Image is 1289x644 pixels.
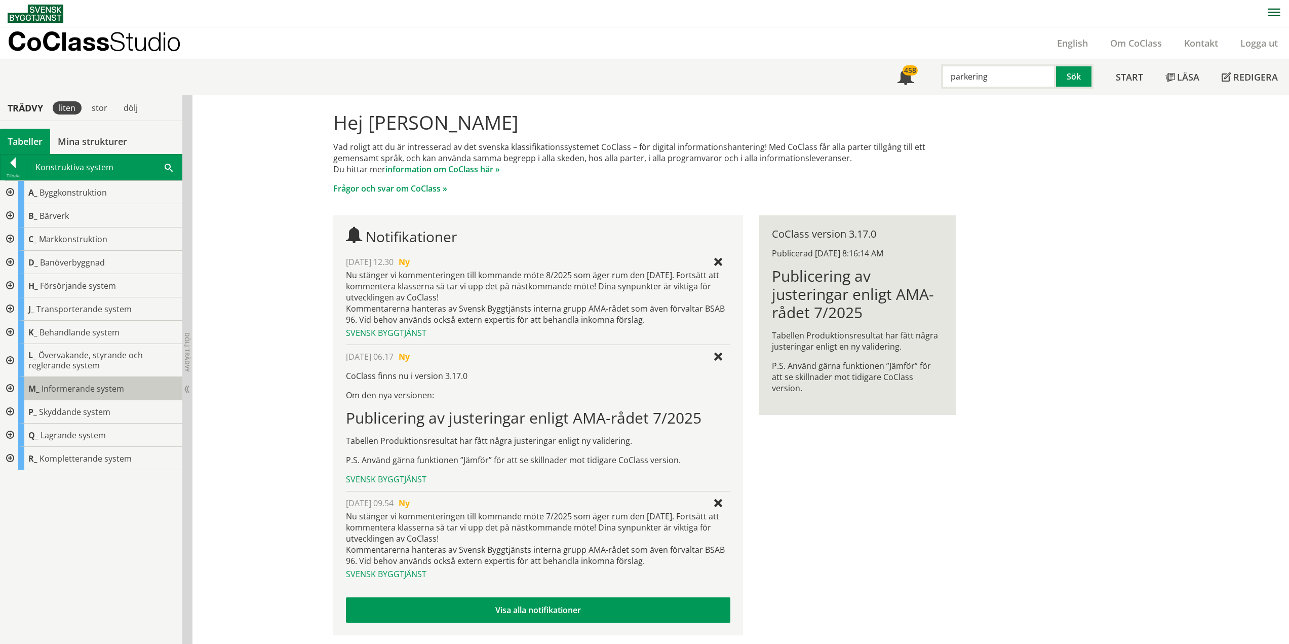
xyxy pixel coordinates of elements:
div: Trädvy [2,102,49,113]
p: CoClass finns nu i version 3.17.0 [346,370,730,382]
span: D_ [28,257,38,268]
span: Dölj trädvy [183,332,191,372]
span: Behandlande system [40,327,120,338]
div: Tillbaka [1,172,26,180]
input: Sök [941,64,1056,89]
h1: Publicering av justeringar enligt AMA-rådet 7/2025 [346,409,730,427]
button: Sök [1056,64,1093,89]
div: CoClass version 3.17.0 [772,229,943,240]
a: Logga ut [1229,37,1289,49]
img: Svensk Byggtjänst [8,5,63,23]
a: Redigera [1210,59,1289,95]
span: Start [1116,71,1143,83]
div: liten [53,101,82,115]
span: Läsa [1177,71,1199,83]
p: P.S. Använd gärna funktionen ”Jämför” för att se skillnader mot tidigare CoClass version. [772,360,943,394]
div: 458 [903,65,918,75]
span: Lagrande system [41,430,106,441]
div: Konstruktiva system [26,155,182,180]
div: dölj [118,101,144,115]
span: [DATE] 06.17 [346,351,394,362]
a: English [1046,37,1099,49]
span: Markkonstruktion [39,234,107,245]
span: R_ [28,453,37,464]
span: Ny [399,351,410,362]
span: Q_ [28,430,38,441]
span: Redigera [1233,71,1278,83]
h1: Publicering av justeringar enligt AMA-rådet 7/2025 [772,267,943,322]
div: Nu stänger vi kommenteringen till kommande möte 7/2025 som äger rum den [DATE]. Fortsätt att komm... [346,511,730,566]
span: B_ [28,210,37,221]
span: Ny [399,256,410,268]
span: Sök i tabellen [165,162,173,172]
a: Frågor och svar om CoClass » [333,183,447,194]
div: Publicerad [DATE] 8:16:14 AM [772,248,943,259]
a: Om CoClass [1099,37,1173,49]
span: J_ [28,304,34,315]
p: Om den nya versionen: [346,390,730,401]
span: Ny [399,498,410,509]
a: CoClassStudio [8,27,203,59]
p: CoClass [8,35,181,47]
span: Transporterande system [36,304,132,315]
span: Studio [109,26,181,56]
a: Läsa [1154,59,1210,95]
span: P_ [28,406,37,418]
span: Bärverk [40,210,69,221]
span: Försörjande system [40,280,116,291]
span: Notifikationer [897,70,914,86]
a: Start [1105,59,1154,95]
span: [DATE] 12.30 [346,256,394,268]
span: Informerande system [42,383,124,394]
span: Övervakande, styrande och reglerande system [28,350,143,371]
span: A_ [28,187,37,198]
span: M_ [28,383,40,394]
div: Svensk Byggtjänst [346,569,730,580]
span: Banöverbyggnad [40,257,105,268]
div: Svensk Byggtjänst [346,327,730,338]
p: Tabellen Produktionsresultat har fått några justeringar enligt ny validering. [346,435,730,446]
a: Kontakt [1173,37,1229,49]
span: H_ [28,280,38,291]
span: Kompletterande system [40,453,132,464]
div: Svensk Byggtjänst [346,474,730,485]
span: K_ [28,327,37,338]
h1: Hej [PERSON_NAME] [333,111,956,133]
p: Tabellen Produktionsresultat har fått några justeringar enligt en ny validering. [772,330,943,352]
div: Nu stänger vi kommenteringen till kommande möte 8/2025 som äger rum den [DATE]. Fortsätt att komm... [346,270,730,325]
p: P.S. Använd gärna funktionen ”Jämför” för att se skillnader mot tidigare CoClass version. [346,454,730,466]
a: Mina strukturer [50,129,135,154]
span: [DATE] 09.54 [346,498,394,509]
a: Visa alla notifikationer [346,597,730,623]
a: 458 [886,59,925,95]
span: L_ [28,350,36,361]
span: Skyddande system [39,406,110,418]
p: Vad roligt att du är intresserad av det svenska klassifikationssystemet CoClass – för digital inf... [333,141,956,175]
span: Byggkonstruktion [40,187,107,198]
a: information om CoClass här » [385,164,500,175]
span: C_ [28,234,37,245]
div: stor [86,101,113,115]
span: Notifikationer [366,227,457,246]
